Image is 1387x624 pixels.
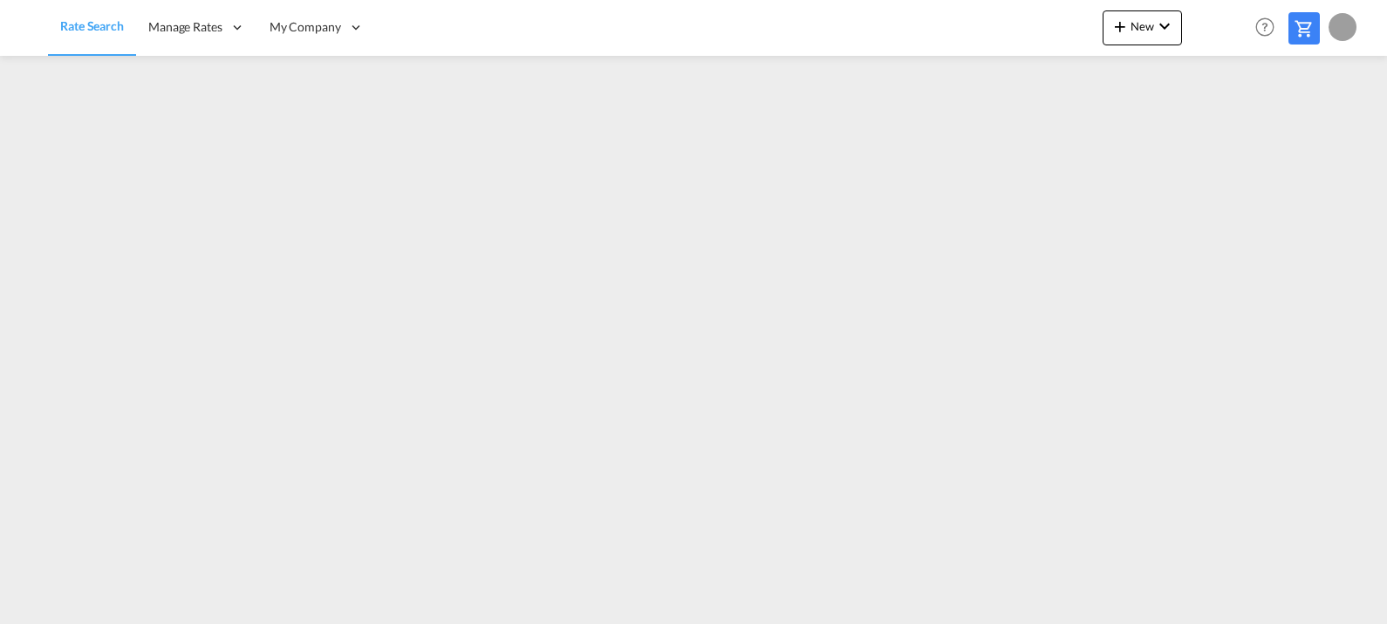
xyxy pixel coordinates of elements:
span: Manage Rates [148,18,222,36]
span: New [1110,19,1175,33]
md-icon: icon-chevron-down [1154,16,1175,37]
md-icon: icon-plus 400-fg [1110,16,1131,37]
span: Rate Search [60,18,124,33]
span: My Company [270,18,341,36]
span: Help [1250,12,1280,42]
button: icon-plus 400-fgNewicon-chevron-down [1103,10,1182,45]
div: Help [1250,12,1288,44]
